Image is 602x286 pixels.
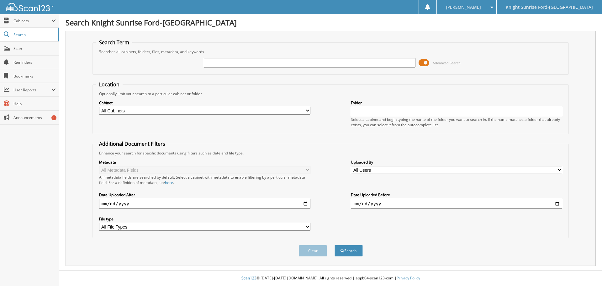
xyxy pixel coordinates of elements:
label: Date Uploaded After [99,192,310,197]
label: Uploaded By [351,159,562,165]
button: Clear [299,245,327,256]
input: start [99,199,310,209]
div: Select a cabinet and begin typing the name of the folder you want to search in. If the name match... [351,117,562,127]
span: Knight Sunrise Ford-[GEOGRAPHIC_DATA] [506,5,593,9]
legend: Search Term [96,39,132,46]
a: here [165,180,173,185]
input: end [351,199,562,209]
div: Enhance your search for specific documents using filters such as date and file type. [96,150,566,156]
div: All metadata fields are searched by default. Select a cabinet with metadata to enable filtering b... [99,175,310,185]
div: Optionally limit your search to a particular cabinet or folder [96,91,566,96]
span: Reminders [13,60,56,65]
label: Cabinet [99,100,310,105]
span: Cabinets [13,18,51,24]
button: Search [335,245,363,256]
h1: Search Knight Sunrise Ford-[GEOGRAPHIC_DATA] [66,17,596,28]
img: scan123-logo-white.svg [6,3,53,11]
div: © [DATE]-[DATE] [DOMAIN_NAME]. All rights reserved | appb04-scan123-com | [59,271,602,286]
label: Folder [351,100,562,105]
div: 1 [51,115,56,120]
a: Privacy Policy [397,275,420,281]
span: Scan123 [241,275,256,281]
label: Date Uploaded Before [351,192,562,197]
span: Bookmarks [13,73,56,79]
legend: Location [96,81,123,88]
span: Search [13,32,55,37]
span: Advanced Search [433,61,461,65]
span: Help [13,101,56,106]
label: File type [99,216,310,222]
span: Scan [13,46,56,51]
span: User Reports [13,87,51,93]
div: Searches all cabinets, folders, files, metadata, and keywords [96,49,566,54]
span: [PERSON_NAME] [446,5,481,9]
label: Metadata [99,159,310,165]
legend: Additional Document Filters [96,140,168,147]
span: Announcements [13,115,56,120]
